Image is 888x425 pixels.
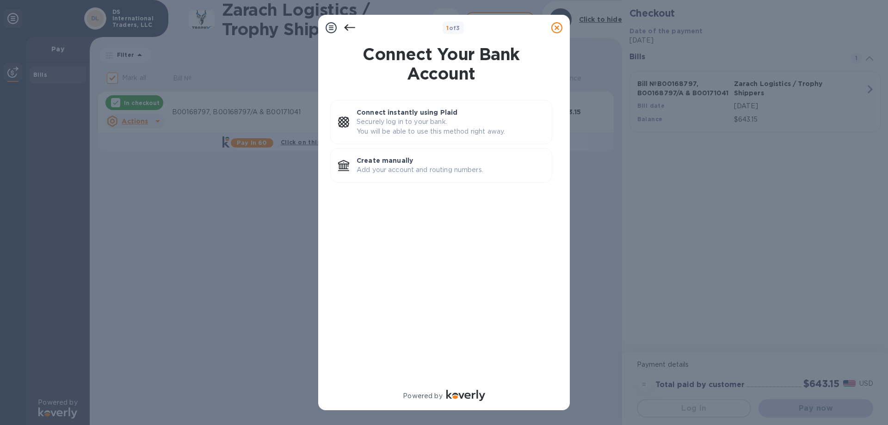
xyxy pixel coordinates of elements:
[446,390,485,401] img: Logo
[357,156,544,165] p: Create manually
[327,44,556,83] h1: Connect Your Bank Account
[403,391,442,401] p: Powered by
[357,165,544,175] p: Add your account and routing numbers.
[357,108,544,117] p: Connect instantly using Plaid
[446,25,460,31] b: of 3
[446,25,449,31] span: 1
[357,117,544,136] p: Securely log in to your bank. You will be able to use this method right away.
